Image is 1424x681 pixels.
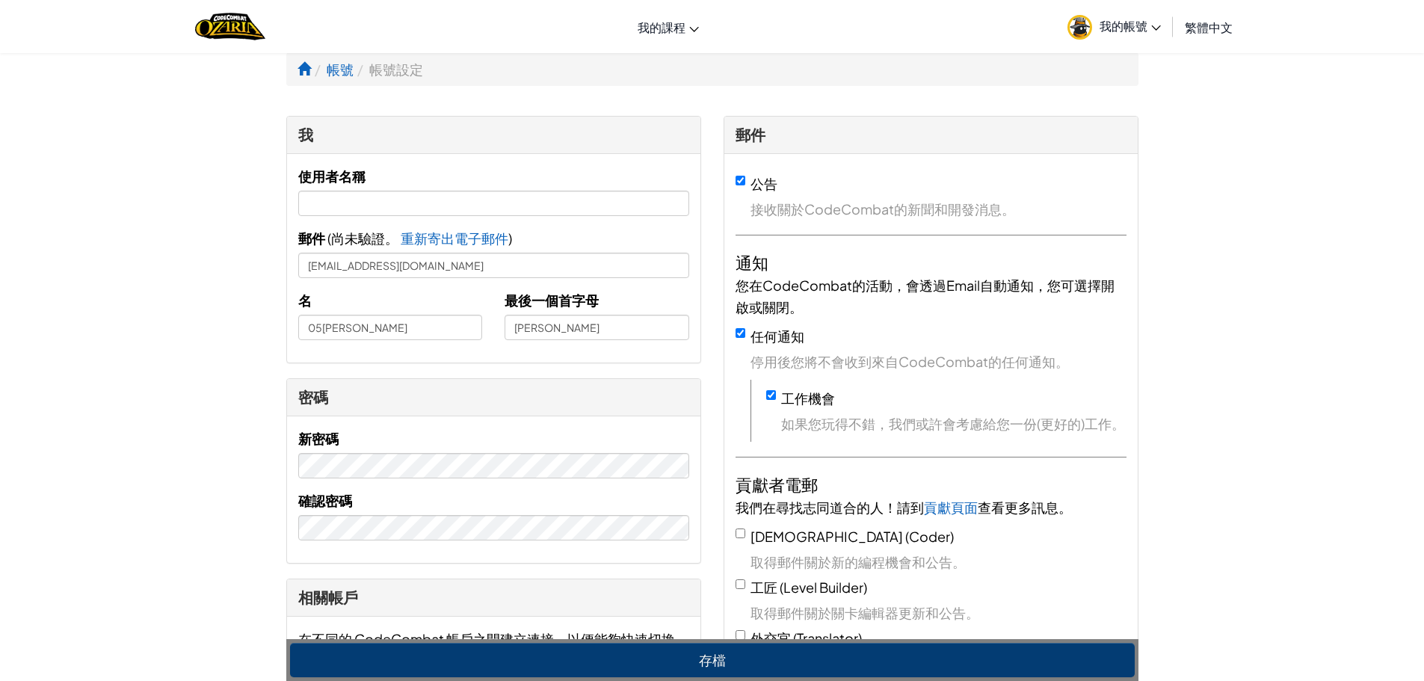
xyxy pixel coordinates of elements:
a: 貢獻頁面 [924,499,978,516]
div: 相關帳戶 [298,587,689,608]
span: 我們在尋找志同道合的人！請到 [736,499,924,516]
button: 存檔 [290,643,1135,677]
a: 我的課程 [630,7,706,47]
span: ) [508,229,512,247]
h4: 通知 [736,250,1126,274]
div: 郵件 [736,124,1126,146]
label: 名 [298,289,312,311]
a: 我的帳號 [1060,3,1168,50]
span: ( [325,229,331,247]
span: 工匠 [750,579,777,596]
span: (Level Builder) [780,579,867,596]
label: 最後一個首字母 [505,289,599,311]
img: avatar [1067,15,1092,40]
label: 工作機會 [781,389,835,407]
span: 取得郵件關於關卡編輯器更新和公告。 [750,602,1126,623]
label: 公告 [750,175,777,192]
div: 密碼 [298,386,689,408]
span: 外交官 [750,629,791,647]
span: 郵件 [298,229,325,247]
span: 接收關於CodeCombat的新聞和開發消息。 [750,198,1126,220]
li: 帳號設定 [354,58,423,80]
img: Home [195,11,265,42]
span: 我的帳號 [1100,18,1161,34]
span: (Coder) [905,528,954,545]
span: 重新寄出電子郵件 [401,229,508,247]
span: (Translator) [793,629,862,647]
span: 您在CodeCombat的活動，會透過Email自動通知，您可選擇開啟或關閉。 [736,277,1115,315]
h4: 貢獻者電郵 [736,472,1126,496]
span: [DEMOGRAPHIC_DATA] [750,528,903,545]
label: 使用者名稱 [298,165,366,187]
span: 我的課程 [638,19,685,35]
a: 繁體中文 [1177,7,1240,47]
span: 繁體中文 [1185,19,1233,35]
label: 新密碼 [298,428,339,449]
span: 尚未驗證。 [331,229,401,247]
a: 帳號 [327,61,354,78]
a: Ozaria by CodeCombat logo [195,11,265,42]
span: 查看更多訊息。 [978,499,1072,516]
label: 任何通知 [750,327,804,345]
span: 如果您玩得不錯，我們或許會考慮給您一份(更好的)工作。 [781,413,1126,434]
span: 取得郵件關於新的編程機會和公告。 [750,551,1126,573]
label: 確認密碼 [298,490,352,511]
div: 我 [298,124,689,146]
span: 停用後您將不會收到來自CodeCombat的任何通知。 [750,351,1126,372]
